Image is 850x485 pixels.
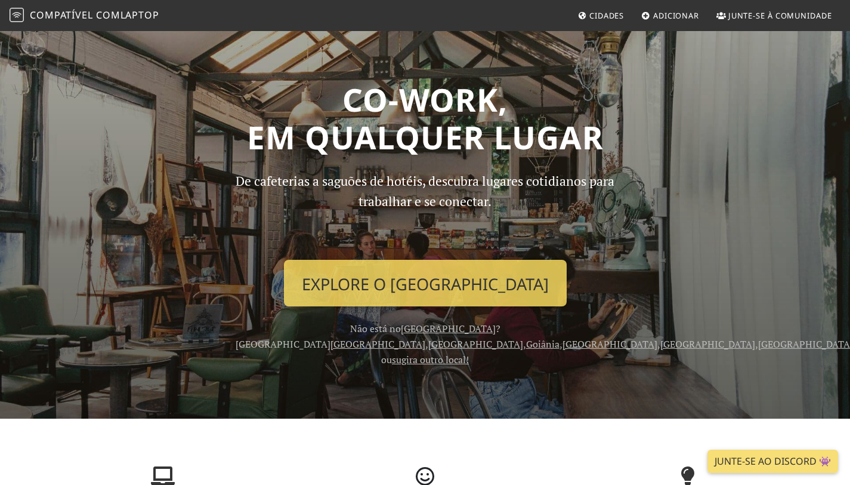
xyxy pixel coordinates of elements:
[660,337,755,351] a: [GEOGRAPHIC_DATA]
[755,337,758,351] font: ,
[523,337,526,351] font: ,
[392,353,469,366] a: sugira outro local!
[728,10,832,21] font: Junte-se à comunidade
[10,5,161,26] a: Compatível com laptop Compatível comlaptop
[526,337,560,351] a: Goiânia
[653,10,699,21] font: Adicionar
[302,273,549,295] font: Explore o [GEOGRAPHIC_DATA]
[236,173,614,210] font: De cafeterias a saguões de hotéis, descubra lugares cotidianos para trabalhar e se conectar.
[707,450,838,473] a: Junte-se ao Discord 👾
[236,322,500,351] font: ? [GEOGRAPHIC_DATA]
[657,337,660,351] font: ,
[428,337,523,351] a: [GEOGRAPHIC_DATA]
[30,8,120,22] font: Compatível com
[284,260,567,306] a: Explore o [GEOGRAPHIC_DATA]
[425,337,428,351] font: ,
[120,8,159,22] font: laptop
[247,116,604,158] font: em qualquer lugar
[350,322,401,335] font: Não está no
[589,10,624,21] font: Cidades
[330,337,425,351] a: [GEOGRAPHIC_DATA]
[636,5,704,26] a: Adicionar
[562,337,657,351] a: [GEOGRAPHIC_DATA]
[401,322,496,335] a: [GEOGRAPHIC_DATA]
[573,5,629,26] a: Cidades
[715,455,831,468] font: Junte-se ao Discord 👾
[342,78,508,121] font: Co-work,
[10,8,24,22] img: Compatível com laptop
[560,337,562,351] font: ,
[712,5,837,26] a: Junte-se à comunidade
